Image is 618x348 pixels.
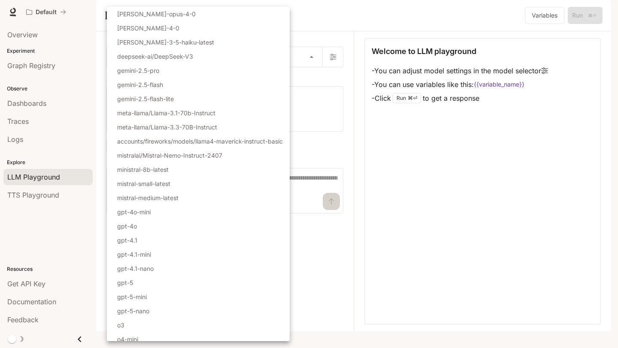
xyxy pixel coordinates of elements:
[117,9,196,18] p: [PERSON_NAME]-opus-4-0
[117,278,133,287] p: gpt-5
[117,292,147,301] p: gpt-5-mini
[117,94,174,103] p: gemini-2.5-flash-lite
[117,137,283,146] p: accounts/fireworks/models/llama4-maverick-instruct-basic
[117,193,179,202] p: mistral-medium-latest
[117,24,179,33] p: [PERSON_NAME]-4-0
[117,108,215,117] p: meta-llama/Llama-3.1-70b-Instruct
[117,264,154,273] p: gpt-4.1-nano
[117,151,222,160] p: mistralai/Mistral-Nemo-Instruct-2407
[117,52,193,61] p: deepseek-ai/DeepSeek-V3
[117,335,138,344] p: o4-mini
[117,321,124,330] p: o3
[117,179,170,188] p: mistral-small-latest
[117,80,163,89] p: gemini-2.5-flash
[117,236,137,245] p: gpt-4.1
[117,207,151,216] p: gpt-4o-mini
[117,306,149,315] p: gpt-5-nano
[117,165,169,174] p: ministral-8b-latest
[117,250,151,259] p: gpt-4.1-mini
[117,38,214,47] p: [PERSON_NAME]-3-5-haiku-latest
[117,222,137,231] p: gpt-4o
[117,66,159,75] p: gemini-2.5-pro
[117,123,217,132] p: meta-llama/Llama-3.3-70B-Instruct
